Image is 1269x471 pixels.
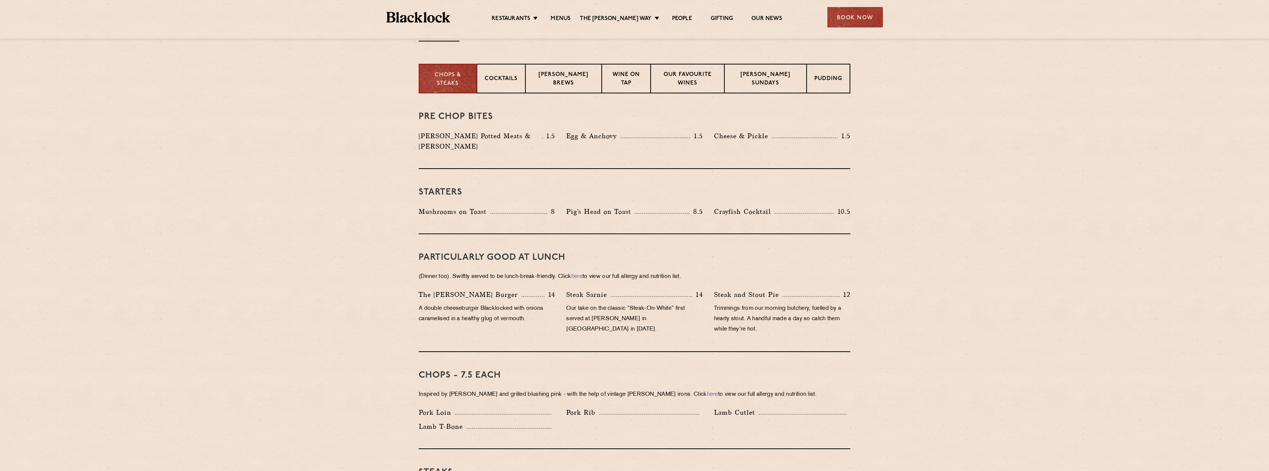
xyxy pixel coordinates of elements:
img: BL_Textured_Logo-footer-cropped.svg [386,12,451,23]
p: A double cheeseburger Blacklocked with onions caramelised in a healthy glug of vermouth. [419,304,555,324]
p: Steak Sarnie [566,289,611,300]
p: 10.5 [834,207,850,216]
h3: PARTICULARLY GOOD AT LUNCH [419,253,850,262]
p: The [PERSON_NAME] Burger [419,289,521,300]
a: Restaurants [492,15,530,23]
p: Pudding [814,75,842,84]
p: Lamb Cutlet [714,407,759,418]
h3: Starters [419,188,850,197]
a: People [672,15,692,23]
p: Cocktails [485,75,518,84]
a: The [PERSON_NAME] Way [580,15,651,23]
p: Pork Rib [566,407,599,418]
p: Crayfish Cocktail [714,206,775,217]
p: Cheese & Pickle [714,131,772,141]
p: 8.5 [690,207,703,216]
h3: Chops - 7.5 each [419,371,850,380]
a: Menus [551,15,571,23]
p: Chops & Steaks [427,71,469,88]
p: 1.5 [838,131,850,141]
div: Book Now [827,7,883,27]
p: Pork Loin [419,407,455,418]
p: (Dinner too). Swiftly served to be lunch-break-friendly. Click to view our full allergy and nutri... [419,272,850,282]
a: here [571,274,582,279]
p: 1.5 [690,131,703,141]
p: Steak and Stout Pie [714,289,783,300]
a: here [707,392,718,397]
p: Pig's Head on Toast [566,206,635,217]
p: [PERSON_NAME] Sundays [732,71,799,88]
p: Egg & Anchovy [566,131,620,141]
p: Wine on Tap [609,71,642,88]
p: Mushrooms on Toast [419,206,490,217]
p: Lamb T-Bone [419,421,466,432]
p: 1.5 [543,131,555,141]
a: Gifting [711,15,733,23]
p: Inspired by [PERSON_NAME] and grilled blushing pink - with the help of vintage [PERSON_NAME] iron... [419,389,850,400]
p: Our favourite wines [658,71,717,88]
p: 8 [547,207,555,216]
p: 14 [545,290,555,299]
p: 12 [840,290,850,299]
h3: Pre Chop Bites [419,112,850,122]
p: Trimmings from our morning butchery, fuelled by a hearty stout. A handful made a day so catch the... [714,304,850,335]
p: 14 [692,290,703,299]
p: [PERSON_NAME] Brews [533,71,594,88]
a: Our News [751,15,782,23]
p: Our take on the classic “Steak-On-White” first served at [PERSON_NAME] in [GEOGRAPHIC_DATA] in [D... [566,304,702,335]
p: [PERSON_NAME] Potted Meats & [PERSON_NAME] [419,131,542,152]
